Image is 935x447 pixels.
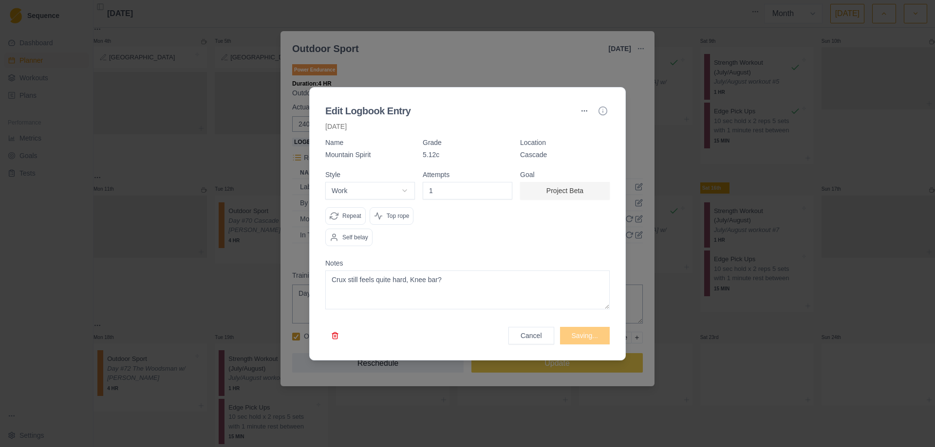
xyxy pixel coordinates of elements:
[423,182,512,199] input: Number of attempts
[423,150,512,160] p: 5.12c
[325,171,415,178] label: Style
[325,260,610,267] label: Notes
[520,150,610,160] p: Cascade
[520,139,610,146] label: Location
[325,139,415,146] label: Name
[387,212,410,220] p: Top rope
[325,104,411,118] h2: Edit Logbook Entry
[423,139,442,146] label: Grade
[342,212,361,220] p: Repeat
[342,233,368,242] p: Self belay
[423,171,512,178] label: Attempts
[325,150,415,160] p: Mountain Spirit
[508,327,554,344] button: Cancel
[520,182,610,199] button: Project Beta
[520,171,610,178] label: Goal
[325,122,610,131] p: [DATE]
